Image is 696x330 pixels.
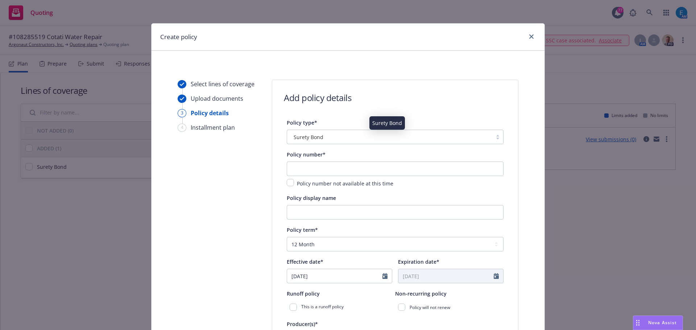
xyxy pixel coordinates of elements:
[294,133,323,141] span: Surety Bond
[398,258,439,265] span: Expiration date*
[287,226,318,233] span: Policy term*
[287,119,317,126] span: Policy type*
[287,321,318,327] span: Producer(s)*
[287,269,382,283] input: MM/DD/YYYY
[648,319,677,326] span: Nova Assist
[382,273,388,279] svg: Calendar
[178,124,186,132] div: 4
[291,133,489,141] span: Surety Bond
[191,80,254,88] div: Select lines of coverage
[633,316,642,330] div: Drag to move
[191,123,235,132] div: Installment plan
[287,301,395,314] div: This is a runoff policy
[494,273,499,279] svg: Calendar
[284,92,351,104] h1: Add policy details
[297,180,393,187] span: Policy number not available at this time
[527,32,536,41] a: close
[633,316,683,330] button: Nova Assist
[287,195,336,201] span: Policy display name
[395,290,447,297] span: Non-recurring policy
[287,290,320,297] span: Runoff policy
[160,32,197,42] h1: Create policy
[395,301,504,314] div: Policy will not renew
[287,258,323,265] span: Effective date*
[398,269,494,283] input: MM/DD/YYYY
[191,94,243,103] div: Upload documents
[191,109,229,117] div: Policy details
[287,151,326,158] span: Policy number*
[178,109,186,117] div: 3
